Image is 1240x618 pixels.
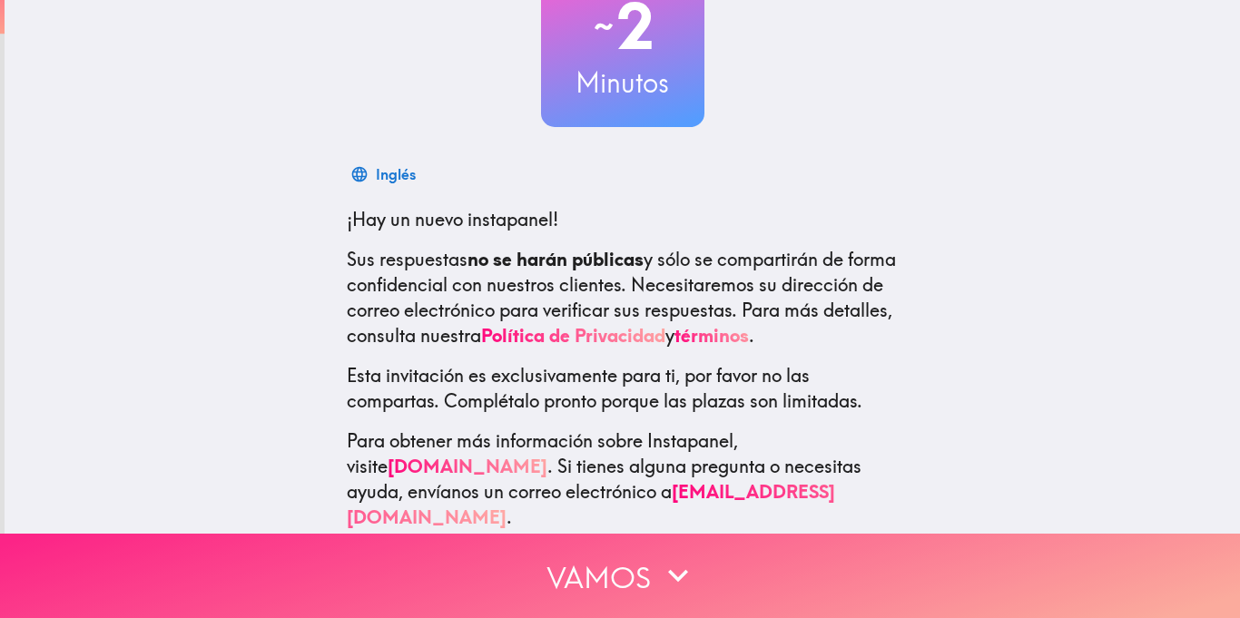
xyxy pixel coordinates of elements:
font: ¡Hay un nuevo instapanel! [347,208,558,231]
font: . [507,505,512,528]
font: no se harán públicas [467,248,644,270]
font: y [665,324,674,347]
font: Necesitaremos su dirección de correo electrónico para verificar sus respuestas. [347,273,883,321]
a: [DOMAIN_NAME] [388,455,547,477]
font: Vamos [546,560,651,596]
font: . Si tienes alguna pregunta o necesitas ayuda, envíanos un correo electrónico a [347,455,861,503]
font: Inglés [376,165,416,183]
font: Complétalo pronto porque las plazas son limitadas. [444,389,862,412]
font: Minutos [576,65,669,100]
font: . [749,324,754,347]
font: Esta invitación es exclusivamente para ti, por favor no las compartas. [347,364,810,412]
a: Política de Privacidad [481,324,665,347]
font: y sólo se compartirán de forma confidencial con nuestros clientes. [347,248,896,296]
font: Para obtener más información sobre Instapanel, visite [347,429,738,477]
font: Sus respuestas [347,248,467,270]
a: términos [674,324,749,347]
font: Para más detalles, consulta nuestra [347,299,892,347]
button: Inglés [347,156,423,192]
a: [EMAIL_ADDRESS][DOMAIN_NAME] [347,480,835,528]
